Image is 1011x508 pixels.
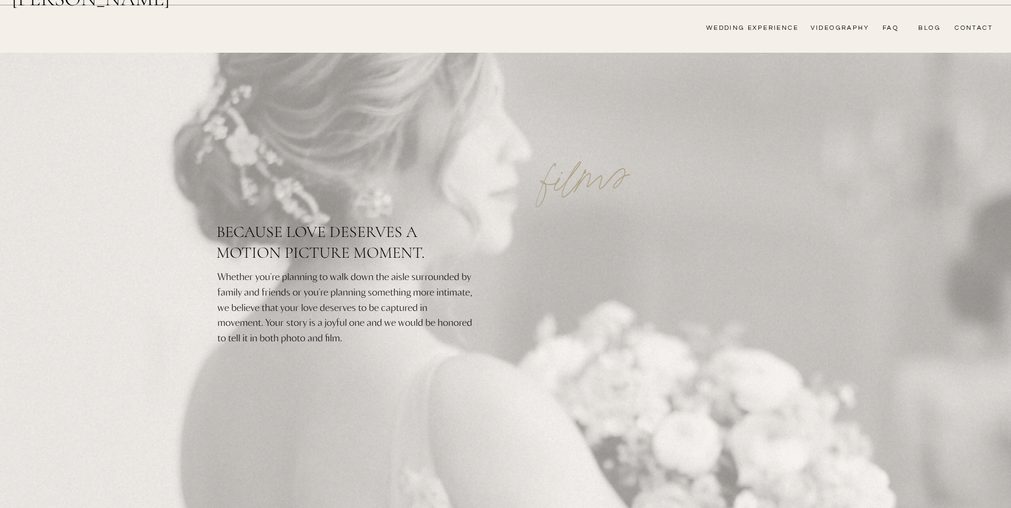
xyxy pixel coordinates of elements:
[216,222,477,287] h2: Because love deserves a motion picture moment.
[807,24,869,32] a: videography
[510,118,658,219] p: films
[520,199,848,392] iframe: 8BWzN1lzcPk
[217,269,473,360] p: Whether you're planning to walk down the aisle surrounded by family and friends or you're plannin...
[915,24,941,32] a: bLog
[877,24,899,32] a: FAQ
[691,24,798,32] a: wedding experience
[951,24,993,32] a: CONTACT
